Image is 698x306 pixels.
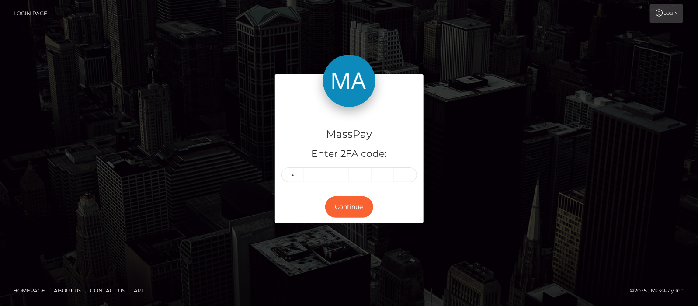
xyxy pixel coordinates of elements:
button: Continue [325,196,373,218]
div: © 2025 , MassPay Inc. [630,286,691,296]
h5: Enter 2FA code: [281,147,417,161]
a: Contact Us [87,284,128,297]
img: MassPay [323,55,375,107]
a: About Us [50,284,85,297]
a: Login [650,4,683,23]
a: Login Page [14,4,47,23]
a: API [130,284,147,297]
h4: MassPay [281,127,417,142]
a: Homepage [10,284,49,297]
